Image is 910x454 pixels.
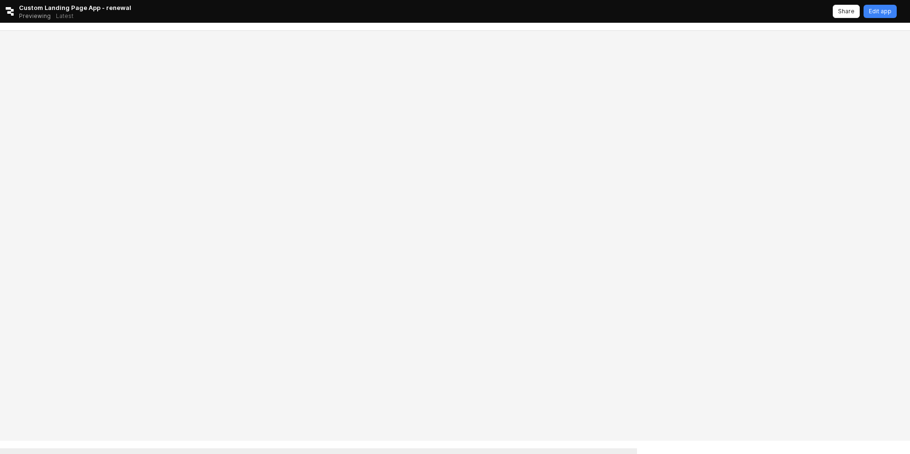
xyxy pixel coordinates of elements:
span: Custom Landing Page App - renewal [19,3,131,12]
p: Latest [56,12,73,20]
p: Edit app [869,8,892,15]
button: Add app to favorites [135,3,145,12]
button: Share app [833,5,860,18]
p: Share [838,8,855,15]
button: Releases and History [51,9,79,23]
button: Edit app [864,5,897,18]
div: Previewing Latest [19,9,79,23]
span: Previewing [19,11,51,21]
